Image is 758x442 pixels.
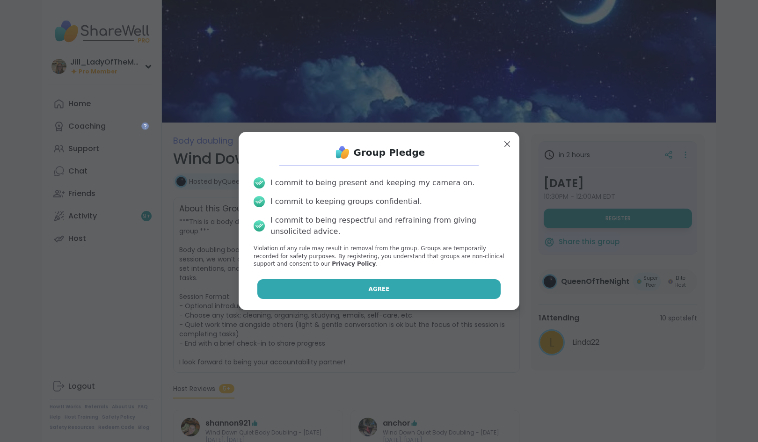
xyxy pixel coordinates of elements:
div: I commit to being respectful and refraining from giving unsolicited advice. [270,215,504,237]
iframe: Spotlight [141,122,149,130]
div: I commit to being present and keeping my camera on. [270,177,474,188]
h1: Group Pledge [354,146,425,159]
button: Agree [257,279,501,299]
p: Violation of any rule may result in removal from the group. Groups are temporarily recorded for s... [254,245,504,268]
span: Agree [369,285,390,293]
div: I commit to keeping groups confidential. [270,196,422,207]
img: ShareWell Logo [333,143,352,162]
a: Privacy Policy [332,261,376,267]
